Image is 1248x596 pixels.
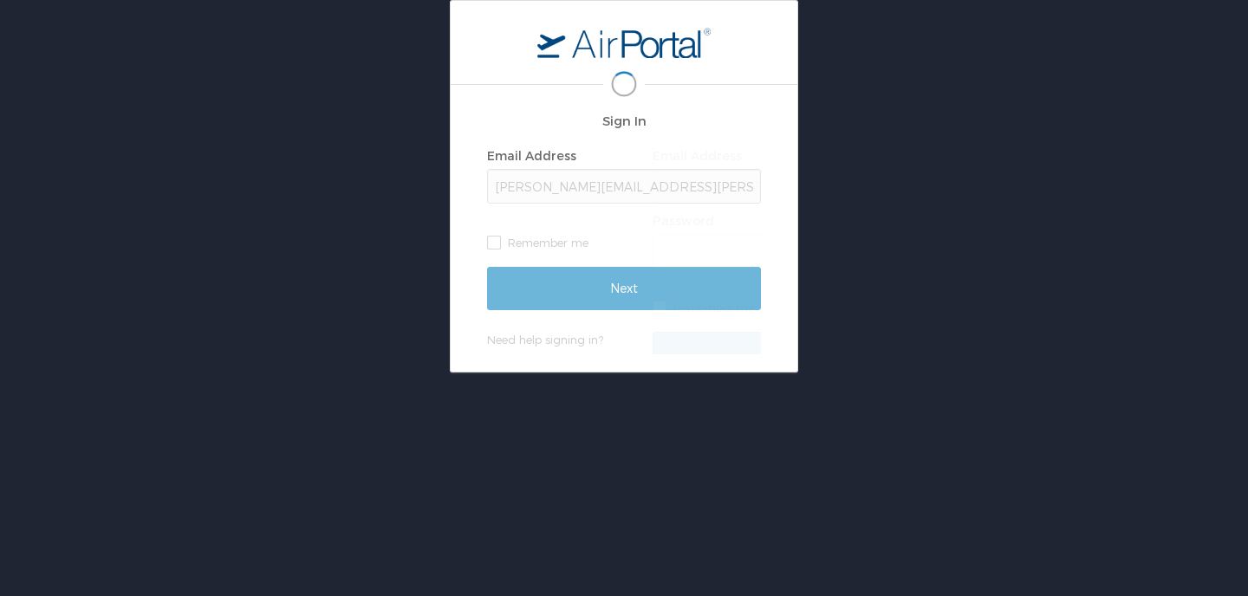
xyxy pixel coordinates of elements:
input: Next [487,267,761,310]
h2: Sign In [653,111,926,131]
input: Sign In [653,332,926,375]
label: Password [653,213,714,228]
h2: Sign In [487,111,761,131]
label: Remember me [653,295,926,321]
label: Email Address [653,148,742,163]
label: Email Address [487,148,576,163]
img: logo [537,27,711,58]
